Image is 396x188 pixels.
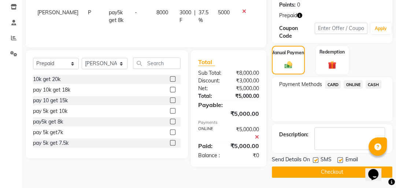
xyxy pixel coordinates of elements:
[321,156,332,165] span: SMS
[218,9,230,16] span: 5000
[279,12,297,19] span: Prepaid
[193,77,229,85] div: Discount:
[133,58,181,69] input: Search
[229,152,264,159] div: ₹0
[180,9,191,24] span: 3000 F
[33,97,68,104] div: pay 10 get 15k
[33,75,60,83] div: 10k get 20k
[193,109,264,118] div: ₹5,000.00
[229,77,264,85] div: ₹3,000.00
[319,49,345,55] label: Redemption
[297,1,300,9] div: 0
[33,118,63,126] div: pay5k get 8k
[84,4,104,29] td: P
[193,85,229,92] div: Net:
[33,139,69,147] div: pay 5k get 7.5k
[282,60,295,69] img: _cash.svg
[344,80,363,89] span: ONLINE
[325,80,341,89] span: CARD
[279,81,322,88] span: Payment Methods
[229,69,264,77] div: ₹8,000.00
[370,23,391,34] button: Apply
[198,58,215,66] span: Total
[33,129,63,136] div: pay 5k get7k
[366,80,381,89] span: CASH
[272,156,310,165] span: Send Details On
[279,131,308,139] div: Description:
[279,1,296,9] div: Points:
[325,60,339,70] img: _gift.svg
[193,92,229,100] div: Total:
[279,25,314,40] div: Coupon Code
[315,23,367,34] input: Enter Offer / Coupon Code
[271,49,306,56] label: Manual Payment
[225,141,264,150] div: ₹5,000.00
[194,9,196,24] span: |
[156,9,168,16] span: 8000
[365,159,389,181] iframe: chat widget
[109,9,123,23] span: pay5k get 8k
[198,119,259,126] div: Payments
[193,100,264,109] div: Payable:
[193,126,229,141] div: ONLINE
[193,141,225,150] div: Paid:
[37,9,78,16] span: [PERSON_NAME]
[229,126,264,141] div: ₹5,000.00
[229,85,264,92] div: ₹5,000.00
[272,166,392,178] button: Checkout
[229,92,264,100] div: ₹5,000.00
[345,156,358,165] span: Email
[33,86,70,94] div: pay 10k get 18k
[33,107,67,115] div: pay 5k get 10k
[193,69,229,77] div: Sub Total:
[134,9,137,16] span: -
[199,9,209,24] span: 37.5 %
[193,152,229,159] div: Balance :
